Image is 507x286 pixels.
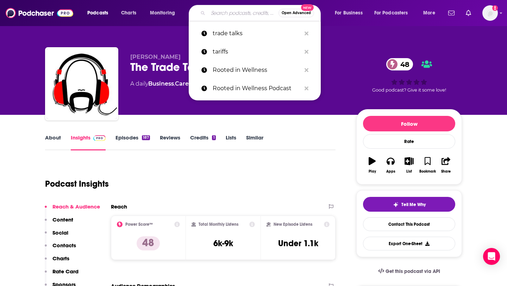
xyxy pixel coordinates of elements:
a: Similar [246,134,263,150]
p: Content [52,216,73,223]
span: New [301,4,314,11]
img: Podchaser - Follow, Share and Rate Podcasts [6,6,73,20]
button: tell me why sparkleTell Me Why [363,197,455,212]
a: tariffs [189,43,321,61]
p: tariffs [213,43,301,61]
span: Good podcast? Give it some love! [372,87,446,93]
div: Bookmark [419,169,436,174]
a: Lists [226,134,236,150]
a: Business [148,80,174,87]
button: open menu [145,7,184,19]
button: Open AdvancedNew [278,9,314,17]
div: Rate [363,134,455,149]
span: Tell Me Why [401,202,426,207]
a: Reviews [160,134,180,150]
svg: Add a profile image [492,5,498,11]
a: Show notifications dropdown [463,7,474,19]
input: Search podcasts, credits, & more... [208,7,278,19]
button: Social [45,229,68,242]
div: Play [369,169,376,174]
a: Credits1 [190,134,215,150]
h2: New Episode Listens [274,222,312,227]
button: Follow [363,116,455,131]
img: The Trade Talks [46,49,117,119]
button: open menu [82,7,117,19]
img: User Profile [482,5,498,21]
button: Export One-Sheet [363,237,455,250]
button: Share [437,153,455,178]
div: List [406,169,412,174]
a: trade talks [189,24,321,43]
button: Charts [45,255,69,268]
h3: Under 1.1k [278,238,318,249]
div: A daily podcast [130,80,261,88]
span: Open Advanced [282,11,311,15]
p: Rooted in Wellness Podcast [213,79,301,98]
div: 187 [142,135,150,140]
span: For Business [335,8,363,18]
span: Charts [121,8,136,18]
p: Rate Card [52,268,79,275]
button: open menu [330,7,371,19]
span: Monitoring [150,8,175,18]
button: Play [363,153,381,178]
h2: Power Score™ [125,222,153,227]
a: Careers [175,80,198,87]
a: InsightsPodchaser Pro [71,134,106,150]
p: Rooted in Wellness [213,61,301,79]
span: , [174,80,175,87]
div: Share [441,169,451,174]
h2: Reach [111,203,127,210]
button: Reach & Audience [45,203,100,216]
p: Social [52,229,68,236]
a: Rooted in Wellness [189,61,321,79]
button: Contacts [45,242,76,255]
a: Rooted in Wellness Podcast [189,79,321,98]
img: Podchaser Pro [93,135,106,141]
button: Show profile menu [482,5,498,21]
button: open menu [418,7,444,19]
button: open menu [370,7,418,19]
p: Reach & Audience [52,203,100,210]
span: Get this podcast via API [386,268,440,274]
p: Charts [52,255,69,262]
a: Contact This Podcast [363,217,455,231]
div: 1 [212,135,215,140]
a: Get this podcast via API [373,263,446,280]
div: Open Intercom Messenger [483,248,500,265]
p: trade talks [213,24,301,43]
a: About [45,134,61,150]
div: Apps [386,169,395,174]
span: [PERSON_NAME] [130,54,181,60]
h1: Podcast Insights [45,179,109,189]
div: 48Good podcast? Give it some love! [356,54,462,97]
button: Apps [381,153,400,178]
a: Charts [117,7,140,19]
span: Logged in as notablypr2 [482,5,498,21]
img: tell me why sparkle [393,202,399,207]
span: 48 [393,58,413,70]
h3: 6k-9k [213,238,233,249]
a: Show notifications dropdown [445,7,457,19]
button: Bookmark [418,153,437,178]
h2: Total Monthly Listens [199,222,238,227]
p: 48 [137,236,160,250]
button: List [400,153,418,178]
button: Rate Card [45,268,79,281]
p: Contacts [52,242,76,249]
span: Podcasts [87,8,108,18]
span: For Podcasters [374,8,408,18]
div: Search podcasts, credits, & more... [195,5,327,21]
button: Content [45,216,73,229]
span: More [423,8,435,18]
a: 48 [386,58,413,70]
a: Episodes187 [115,134,150,150]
